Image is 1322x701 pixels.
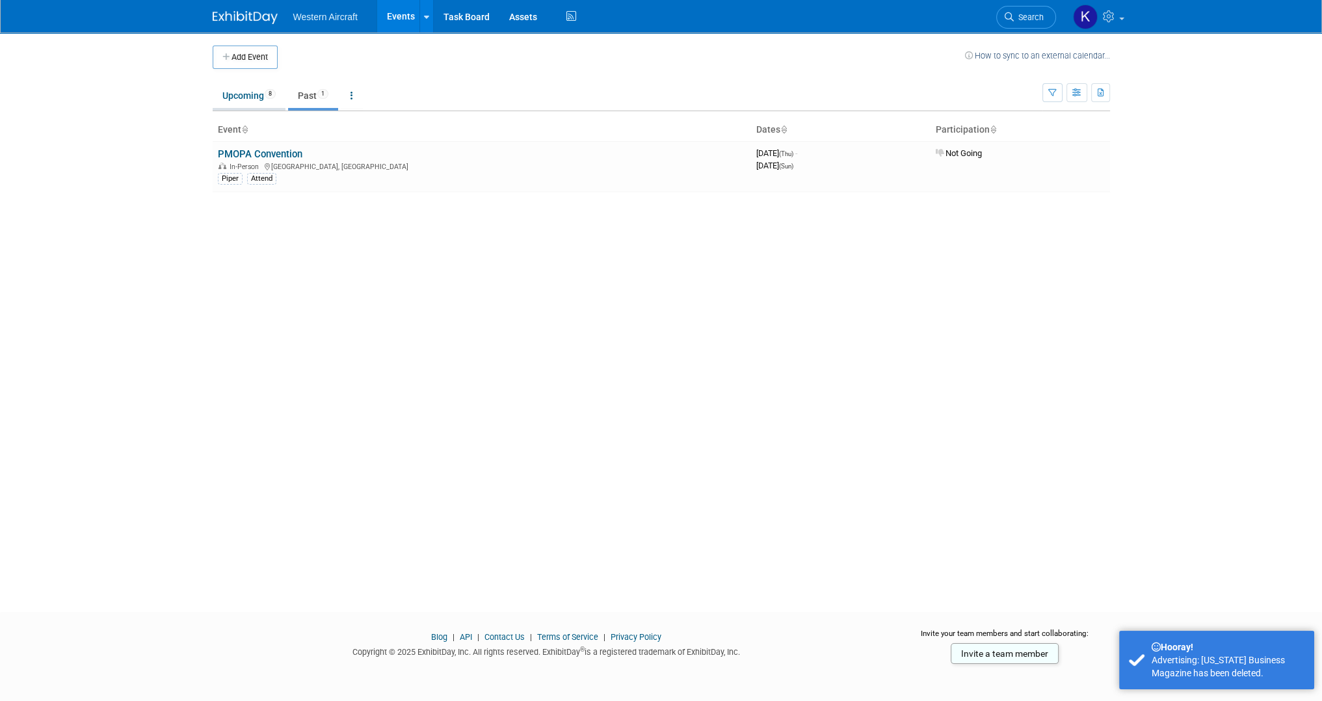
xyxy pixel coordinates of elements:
span: (Thu) [779,150,793,157]
div: [GEOGRAPHIC_DATA], [GEOGRAPHIC_DATA] [218,161,746,171]
a: Invite a team member [951,643,1059,664]
div: Piper [218,173,243,185]
img: ExhibitDay [213,11,278,24]
a: Sort by Event Name [241,124,248,135]
th: Participation [931,119,1110,141]
a: PMOPA Convention [218,148,302,160]
a: Search [996,6,1056,29]
span: | [600,632,609,642]
span: [DATE] [756,161,793,170]
a: Privacy Policy [611,632,661,642]
div: Copyright © 2025 ExhibitDay, Inc. All rights reserved. ExhibitDay is a registered trademark of Ex... [213,643,881,658]
a: Sort by Start Date [780,124,787,135]
span: Western Aircraft [293,12,358,22]
span: Search [1014,12,1044,22]
span: - [795,148,797,158]
a: API [460,632,472,642]
a: How to sync to an external calendar... [965,51,1110,60]
span: In-Person [230,163,263,171]
a: Terms of Service [537,632,598,642]
span: 1 [317,89,328,99]
th: Dates [751,119,931,141]
img: Kindra Mahler [1073,5,1098,29]
a: Past1 [288,83,338,108]
th: Event [213,119,751,141]
div: Invite your team members and start collaborating: [900,628,1110,648]
img: In-Person Event [218,163,226,169]
span: | [527,632,535,642]
a: Blog [431,632,447,642]
span: | [474,632,483,642]
div: Attend [247,173,276,185]
sup: ® [580,646,585,653]
a: Sort by Participation Type [990,124,996,135]
span: [DATE] [756,148,797,158]
span: | [449,632,458,642]
div: Advertising: [US_STATE] Business Magazine has been deleted. [1152,654,1304,680]
div: Hooray! [1152,641,1304,654]
span: (Sun) [779,163,793,170]
span: Not Going [936,148,982,158]
span: 8 [265,89,276,99]
button: Add Event [213,46,278,69]
a: Upcoming8 [213,83,285,108]
a: Contact Us [484,632,525,642]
